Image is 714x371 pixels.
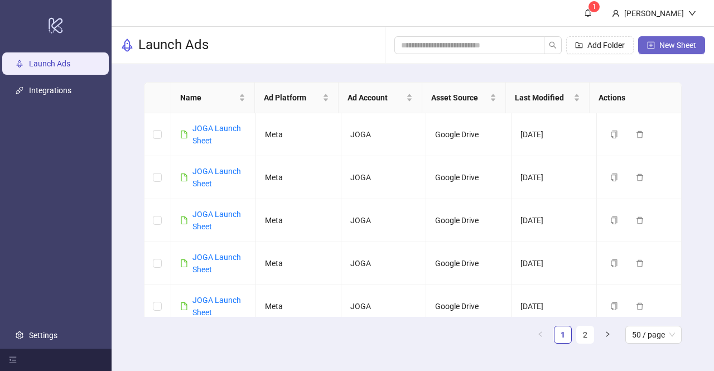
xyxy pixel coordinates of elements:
[549,41,557,49] span: search
[29,59,70,68] a: Launch Ads
[180,131,188,138] span: file
[348,91,404,104] span: Ad Account
[256,242,341,285] td: Meta
[180,174,188,181] span: file
[29,331,57,340] a: Settings
[537,331,544,338] span: left
[610,302,618,310] span: copy
[532,326,549,344] button: left
[426,156,512,199] td: Google Drive
[422,83,506,113] th: Asset Source
[610,174,618,181] span: copy
[512,285,597,328] td: [DATE]
[688,9,696,17] span: down
[426,113,512,156] td: Google Drive
[341,156,427,199] td: JOGA
[255,83,339,113] th: Ad Platform
[620,7,688,20] div: [PERSON_NAME]
[138,36,209,54] h3: Launch Ads
[636,302,644,310] span: delete
[426,285,512,328] td: Google Drive
[575,41,583,49] span: folder-add
[659,41,696,50] span: New Sheet
[577,326,594,343] a: 2
[636,131,644,138] span: delete
[512,199,597,242] td: [DATE]
[612,9,620,17] span: user
[515,91,571,104] span: Last Modified
[636,259,644,267] span: delete
[120,38,134,52] span: rocket
[426,242,512,285] td: Google Drive
[636,216,644,224] span: delete
[256,113,341,156] td: Meta
[632,326,675,343] span: 50 / page
[29,86,71,95] a: Integrations
[9,356,17,364] span: menu-fold
[512,156,597,199] td: [DATE]
[576,326,594,344] li: 2
[341,199,427,242] td: JOGA
[584,9,592,17] span: bell
[180,302,188,310] span: file
[192,253,241,274] a: JOGA Launch Sheet
[180,216,188,224] span: file
[512,242,597,285] td: [DATE]
[592,3,596,11] span: 1
[604,331,611,338] span: right
[264,91,320,104] span: Ad Platform
[180,91,237,104] span: Name
[192,296,241,317] a: JOGA Launch Sheet
[532,326,549,344] li: Previous Page
[192,167,241,188] a: JOGA Launch Sheet
[554,326,572,344] li: 1
[610,259,618,267] span: copy
[587,41,625,50] span: Add Folder
[647,41,655,49] span: plus-square
[256,199,341,242] td: Meta
[341,113,427,156] td: JOGA
[256,285,341,328] td: Meta
[171,83,255,113] th: Name
[636,174,644,181] span: delete
[512,113,597,156] td: [DATE]
[341,285,427,328] td: JOGA
[426,199,512,242] td: Google Drive
[599,326,616,344] button: right
[588,1,600,12] sup: 1
[339,83,422,113] th: Ad Account
[599,326,616,344] li: Next Page
[638,36,705,54] button: New Sheet
[192,210,241,231] a: JOGA Launch Sheet
[590,83,673,113] th: Actions
[192,124,241,145] a: JOGA Launch Sheet
[341,242,427,285] td: JOGA
[431,91,488,104] span: Asset Source
[610,131,618,138] span: copy
[625,326,682,344] div: Page Size
[256,156,341,199] td: Meta
[566,36,634,54] button: Add Folder
[180,259,188,267] span: file
[506,83,590,113] th: Last Modified
[554,326,571,343] a: 1
[610,216,618,224] span: copy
